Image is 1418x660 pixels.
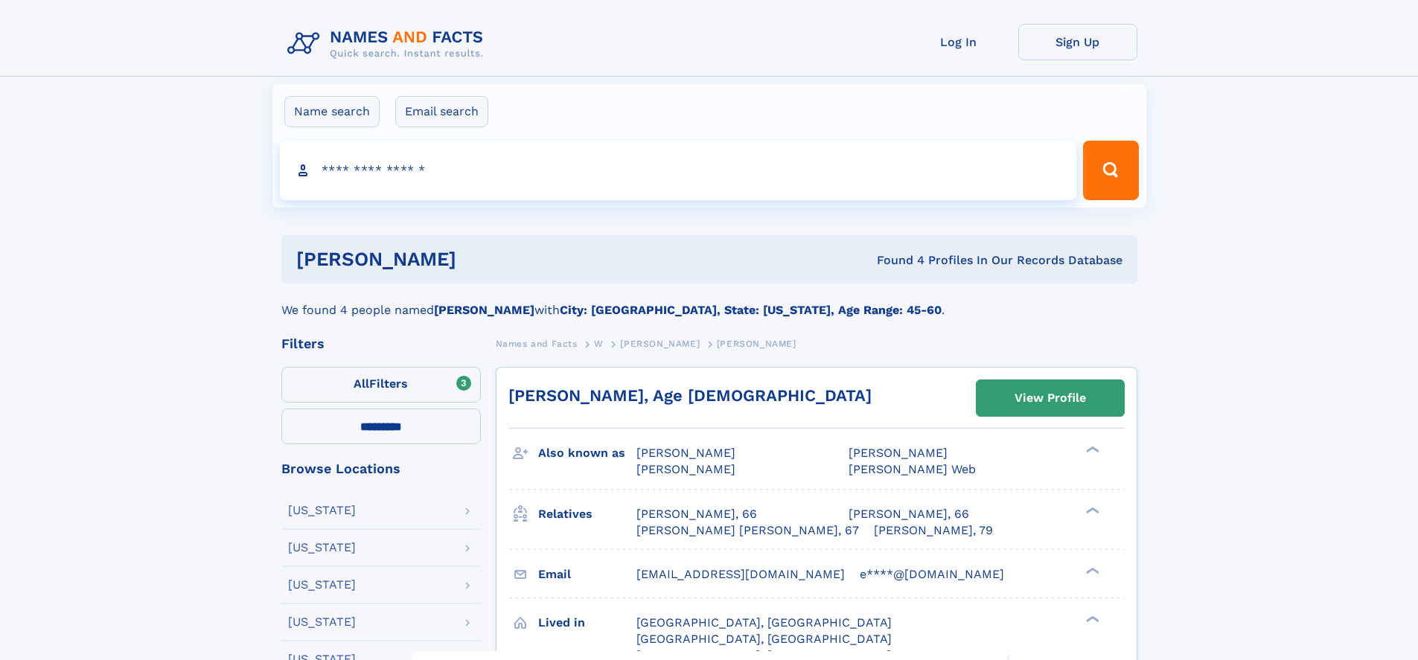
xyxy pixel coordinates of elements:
[1082,505,1100,515] div: ❯
[636,567,845,581] span: [EMAIL_ADDRESS][DOMAIN_NAME]
[1018,24,1137,60] a: Sign Up
[288,542,356,554] div: [US_STATE]
[288,579,356,591] div: [US_STATE]
[636,446,735,460] span: [PERSON_NAME]
[296,250,667,269] h1: [PERSON_NAME]
[288,616,356,628] div: [US_STATE]
[560,303,942,317] b: City: [GEOGRAPHIC_DATA], State: [US_STATE], Age Range: 45-60
[281,367,481,403] label: Filters
[538,562,636,587] h3: Email
[1083,141,1138,200] button: Search Button
[636,506,757,522] a: [PERSON_NAME], 66
[977,380,1124,416] a: View Profile
[594,334,604,353] a: W
[636,615,892,629] span: [GEOGRAPHIC_DATA], [GEOGRAPHIC_DATA]
[395,96,488,127] label: Email search
[538,440,636,466] h3: Also known as
[636,632,892,646] span: [GEOGRAPHIC_DATA], [GEOGRAPHIC_DATA]
[281,24,496,64] img: Logo Names and Facts
[620,339,700,349] span: [PERSON_NAME]
[538,610,636,635] h3: Lived in
[508,386,872,405] a: [PERSON_NAME], Age [DEMOGRAPHIC_DATA]
[636,522,859,539] a: [PERSON_NAME] [PERSON_NAME], 67
[354,377,369,391] span: All
[538,502,636,527] h3: Relatives
[281,462,481,475] div: Browse Locations
[620,334,700,353] a: [PERSON_NAME]
[288,504,356,516] div: [US_STATE]
[874,522,993,539] a: [PERSON_NAME], 79
[1082,566,1100,575] div: ❯
[849,446,948,460] span: [PERSON_NAME]
[281,283,1137,319] div: We found 4 people named with .
[594,339,604,349] span: W
[899,24,1018,60] a: Log In
[717,339,796,349] span: [PERSON_NAME]
[1015,381,1086,415] div: View Profile
[284,96,380,127] label: Name search
[636,462,735,476] span: [PERSON_NAME]
[280,141,1077,200] input: search input
[666,252,1122,269] div: Found 4 Profiles In Our Records Database
[434,303,534,317] b: [PERSON_NAME]
[1082,614,1100,624] div: ❯
[496,334,578,353] a: Names and Facts
[849,462,976,476] span: [PERSON_NAME] Web
[849,506,969,522] a: [PERSON_NAME], 66
[281,337,481,350] div: Filters
[1082,445,1100,455] div: ❯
